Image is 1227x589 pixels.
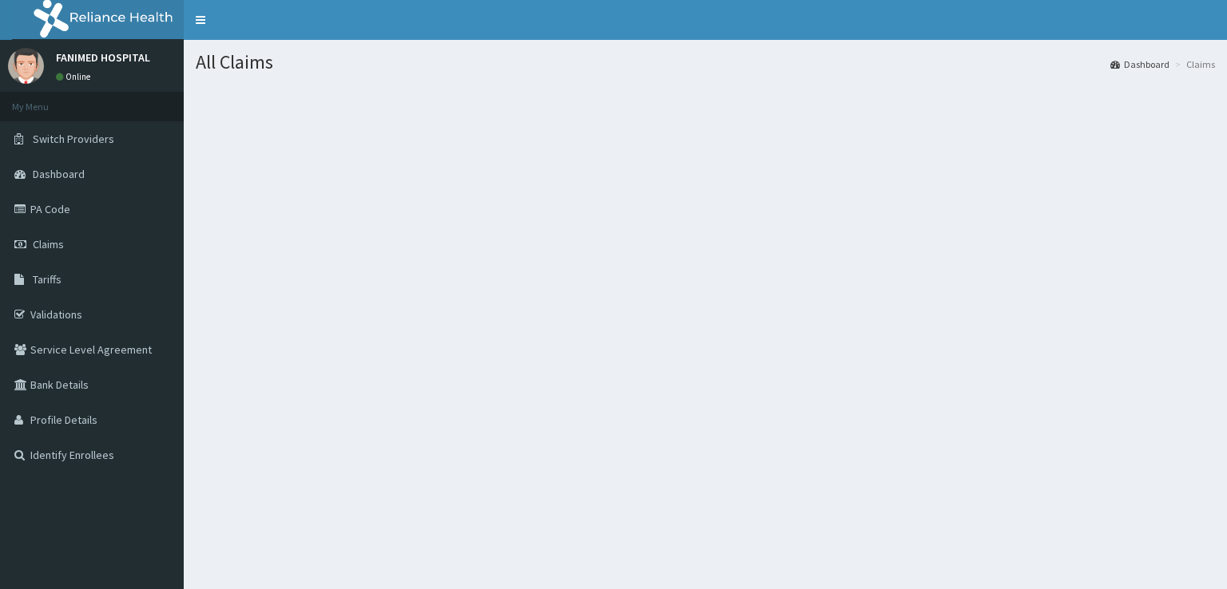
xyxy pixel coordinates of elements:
[33,272,62,287] span: Tariffs
[1110,57,1169,71] a: Dashboard
[8,48,44,84] img: User Image
[33,167,85,181] span: Dashboard
[196,52,1215,73] h1: All Claims
[56,52,150,63] p: FANIMED HOSPITAL
[33,132,114,146] span: Switch Providers
[1171,57,1215,71] li: Claims
[33,237,64,251] span: Claims
[56,71,94,82] a: Online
